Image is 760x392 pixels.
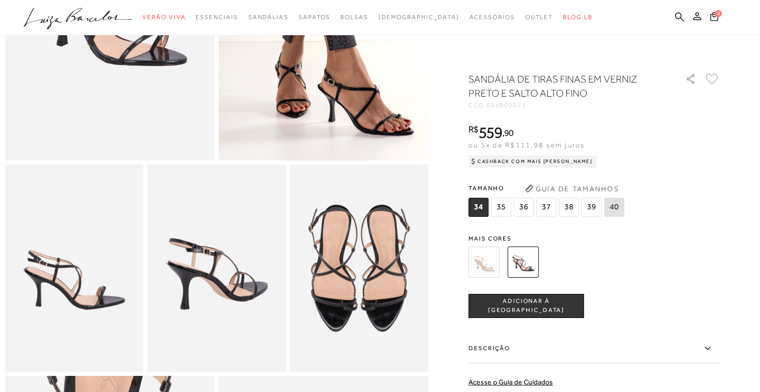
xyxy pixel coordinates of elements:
[248,8,289,27] a: categoryNavScreenReaderText
[582,198,602,217] span: 39
[299,14,330,21] span: Sapatos
[340,14,368,21] span: Bolsas
[559,198,579,217] span: 38
[525,8,553,27] a: categoryNavScreenReaderText
[525,14,553,21] span: Outlet
[469,297,584,315] span: ADICIONAR À [GEOGRAPHIC_DATA]
[604,198,624,217] span: 40
[469,14,515,21] span: Acessórios
[491,198,511,217] span: 35
[563,14,592,21] span: BLOG LB
[468,181,627,196] span: Tamanho
[468,141,585,149] span: ou 5x de R$111,98 sem juros
[142,14,185,21] span: Verão Viva
[290,165,428,372] img: image
[468,294,584,318] button: ADICIONAR À [GEOGRAPHIC_DATA]
[468,378,553,386] a: Acesse o Guia de Cuidados
[502,128,514,137] i: ,
[479,123,502,141] span: 559
[468,198,489,217] span: 34
[707,11,721,25] button: 0
[5,165,143,372] img: image
[468,334,720,363] label: Descrição
[378,8,459,27] a: noSubCategoriesText
[196,14,238,21] span: Essenciais
[563,8,592,27] a: BLOG LB
[504,127,514,138] span: 90
[468,155,597,168] div: Cashback com Mais [PERSON_NAME]
[299,8,330,27] a: categoryNavScreenReaderText
[196,8,238,27] a: categoryNavScreenReaderText
[378,14,459,21] span: [DEMOGRAPHIC_DATA]
[522,181,622,197] button: Guia de Tamanhos
[508,247,539,278] img: SANDÁLIA DE TIRAS FINAS EM VERNIZ PRETO E SALTO ALTO FINO
[468,72,657,100] h1: SANDÁLIA DE TIRAS FINAS EM VERNIZ PRETO E SALTO ALTO FINO
[468,102,670,108] div: CÓD:
[468,247,500,278] img: SANDÁLIA DE TIRAS FINAS EM VERNIZ OFF WHITE E SALTO ALTO FINO
[715,10,722,17] span: 0
[536,198,556,217] span: 37
[468,125,479,134] i: R$
[142,8,185,27] a: categoryNavScreenReaderText
[340,8,368,27] a: categoryNavScreenReaderText
[147,165,286,372] img: image
[469,8,515,27] a: categoryNavScreenReaderText
[514,198,534,217] span: 36
[487,102,527,109] span: 605900071
[248,14,289,21] span: Sandálias
[468,236,720,242] span: Mais cores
